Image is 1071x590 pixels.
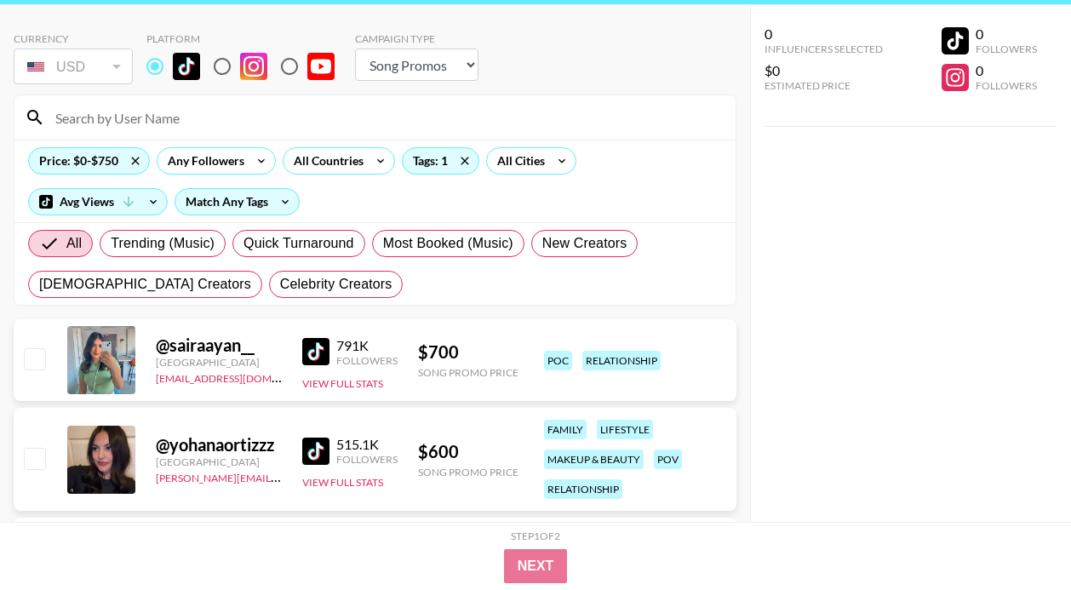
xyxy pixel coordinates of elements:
[418,341,518,363] div: $ 700
[156,369,327,385] a: [EMAIL_ADDRESS][DOMAIN_NAME]
[111,233,215,254] span: Trending (Music)
[487,148,548,174] div: All Cities
[280,274,392,295] span: Celebrity Creators
[307,53,335,80] img: YouTube
[654,450,682,469] div: pov
[976,79,1037,92] div: Followers
[355,32,478,45] div: Campaign Type
[173,53,200,80] img: TikTok
[302,377,383,390] button: View Full Stats
[504,549,568,583] button: Next
[146,32,348,45] div: Platform
[765,79,883,92] div: Estimated Price
[418,441,518,462] div: $ 600
[156,455,282,468] div: [GEOGRAPHIC_DATA]
[511,530,560,542] div: Step 1 of 2
[336,354,398,367] div: Followers
[17,52,129,82] div: USD
[336,436,398,453] div: 515.1K
[418,366,518,379] div: Song Promo Price
[544,450,644,469] div: makeup & beauty
[157,148,248,174] div: Any Followers
[66,233,82,254] span: All
[29,148,149,174] div: Price: $0-$750
[582,351,661,370] div: relationship
[542,233,627,254] span: New Creators
[544,420,587,439] div: family
[243,233,354,254] span: Quick Turnaround
[156,356,282,369] div: [GEOGRAPHIC_DATA]
[45,104,725,131] input: Search by User Name
[418,466,518,478] div: Song Promo Price
[383,233,513,254] span: Most Booked (Music)
[283,148,367,174] div: All Countries
[986,505,1051,570] iframe: Drift Widget Chat Controller
[302,438,329,465] img: TikTok
[302,338,329,365] img: TikTok
[156,468,489,484] a: [PERSON_NAME][EMAIL_ADDRESS][PERSON_NAME][DOMAIN_NAME]
[14,45,133,88] div: Currency is locked to USD
[544,351,572,370] div: poc
[765,43,883,55] div: Influencers Selected
[175,189,299,215] div: Match Any Tags
[302,476,383,489] button: View Full Stats
[336,453,398,466] div: Followers
[976,26,1037,43] div: 0
[597,420,653,439] div: lifestyle
[240,53,267,80] img: Instagram
[765,26,883,43] div: 0
[544,479,622,499] div: relationship
[39,274,251,295] span: [DEMOGRAPHIC_DATA] Creators
[765,62,883,79] div: $0
[29,189,167,215] div: Avg Views
[976,43,1037,55] div: Followers
[156,434,282,455] div: @ yohanaortizzz
[14,32,133,45] div: Currency
[336,337,398,354] div: 791K
[403,148,478,174] div: Tags: 1
[976,62,1037,79] div: 0
[156,335,282,356] div: @ sairaayan__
